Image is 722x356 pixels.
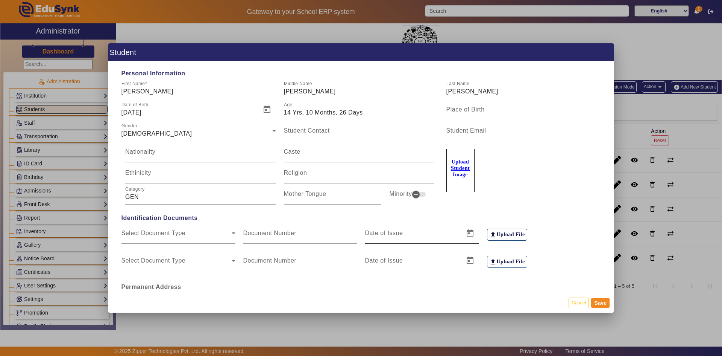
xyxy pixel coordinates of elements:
[121,108,256,117] input: Date of Birth
[117,214,605,223] span: Identification Documents
[487,256,527,268] label: Upload File
[243,257,297,264] mat-label: Document Number
[446,81,469,86] mat-label: Last Name
[121,230,186,236] mat-label: Select Document Type
[284,87,438,96] input: Middle Name
[461,252,479,270] button: Open calendar
[284,108,438,117] input: Age
[121,257,186,264] mat-label: Select Document Type
[121,284,181,290] b: Permanent Address
[125,171,276,180] input: Ethinicity
[284,127,330,134] mat-label: Student Contact
[461,224,479,242] button: Open calendar
[284,193,382,202] input: Mother Tongue
[117,69,605,78] span: Personal Information
[284,191,326,197] mat-label: Mother Tongue
[446,108,601,117] input: Place of Birth
[125,193,276,202] input: Category
[446,106,485,113] mat-label: Place of Birth
[284,150,435,159] input: Caste
[365,257,403,264] mat-label: Date of Issue
[451,159,470,177] u: Upload Student Image
[258,101,276,119] button: Open calendar
[125,150,276,159] input: Nationality
[365,259,460,268] input: Date of Issue
[121,232,232,241] span: Select Document Type
[365,232,460,241] input: Date of Issue
[284,102,292,107] mat-label: Age
[446,127,486,134] mat-label: Student Email
[121,124,137,128] mat-label: Gender
[446,87,601,96] input: Last Name
[365,230,403,236] mat-label: Date of Issue
[569,298,589,308] button: Cancel
[121,259,232,268] span: Select Document Type
[121,87,276,96] input: First Name*
[243,232,357,241] input: Document Number
[125,187,145,192] mat-label: Category
[284,171,435,180] input: Religion
[125,170,151,176] mat-label: Ethinicity
[125,148,155,155] mat-label: Nationality
[121,81,145,86] mat-label: First Name
[284,81,312,86] mat-label: Middle Name
[108,43,614,61] h1: Student
[489,231,497,238] mat-icon: file_upload
[389,189,412,199] mat-label: Minority
[284,129,438,138] input: Student Contact
[284,148,300,155] mat-label: Caste
[284,170,307,176] mat-label: Religion
[446,129,601,138] input: Student Email
[243,259,357,268] input: Document Number
[591,298,610,308] button: Save
[121,130,192,137] span: [DEMOGRAPHIC_DATA]
[243,230,297,236] mat-label: Document Number
[121,102,149,107] mat-label: Date of Birth
[487,229,527,241] label: Upload File
[489,258,497,266] mat-icon: file_upload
